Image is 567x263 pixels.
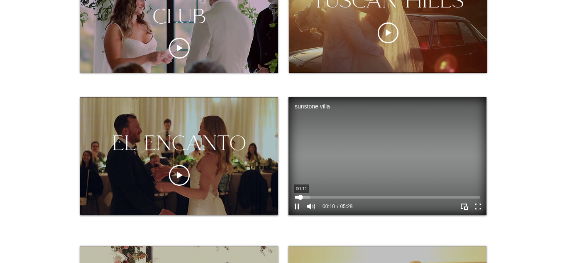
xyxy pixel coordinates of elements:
[473,201,484,212] button: Enter full screen
[295,103,403,110] div: sunstone villa
[337,204,352,209] span: 05:28
[169,165,190,186] button: Play video
[305,201,316,212] button: Mute
[294,184,310,193] div: 00:11
[291,201,302,212] button: Pause
[459,201,469,212] button: Play Picture-in-Picture
[378,22,398,43] button: Play video
[169,38,190,59] button: Play video
[323,204,335,209] span: 00:10
[92,127,266,159] div: el encanto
